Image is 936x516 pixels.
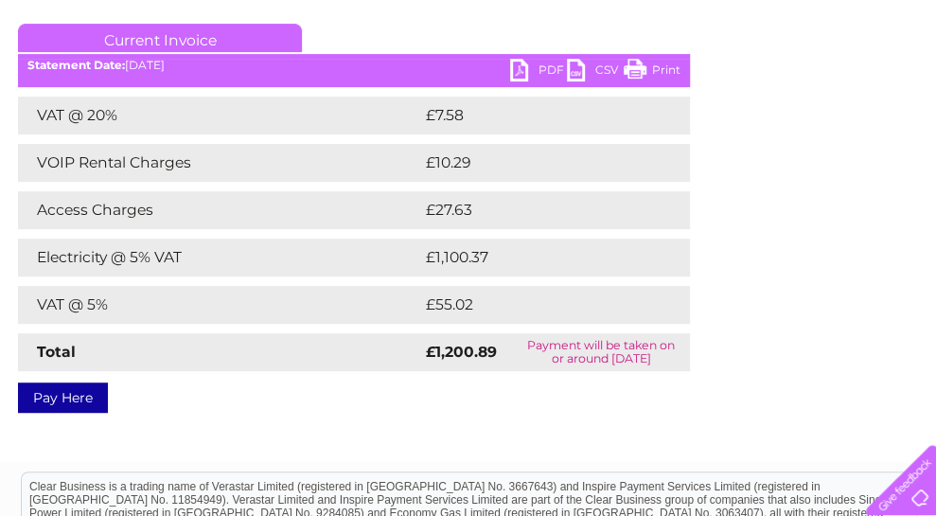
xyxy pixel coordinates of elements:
[421,239,659,276] td: £1,100.37
[18,144,421,182] td: VOIP Rental Charges
[874,80,918,95] a: Log out
[18,24,302,52] a: Current Invoice
[421,144,650,182] td: £10.29
[421,286,651,324] td: £55.02
[510,59,567,86] a: PDF
[18,239,421,276] td: Electricity @ 5% VAT
[27,58,125,72] b: Statement Date:
[18,97,421,134] td: VAT @ 20%
[810,80,857,95] a: Contact
[22,10,916,92] div: Clear Business is a trading name of Verastar Limited (registered in [GEOGRAPHIC_DATA] No. 3667643...
[426,343,497,361] strong: £1,200.89
[650,80,692,95] a: Energy
[421,191,651,229] td: £27.63
[33,49,130,107] img: logo.png
[771,80,799,95] a: Blog
[512,333,690,371] td: Payment will be taken on or around [DATE]
[421,97,645,134] td: £7.58
[703,80,760,95] a: Telecoms
[18,286,421,324] td: VAT @ 5%
[18,59,690,72] div: [DATE]
[624,59,680,86] a: Print
[603,80,639,95] a: Water
[567,59,624,86] a: CSV
[18,191,421,229] td: Access Charges
[37,343,76,361] strong: Total
[18,383,108,413] a: Pay Here
[579,9,710,33] a: 0333 014 3131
